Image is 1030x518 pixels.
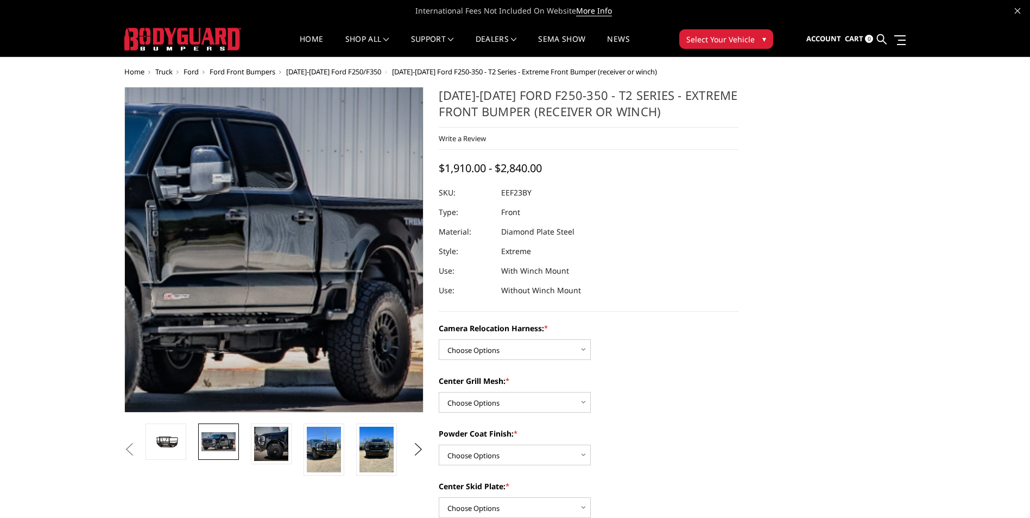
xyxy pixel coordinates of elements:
dd: Without Winch Mount [501,281,581,300]
a: [DATE]-[DATE] Ford F250/F350 [286,67,381,77]
img: 2023-2025 Ford F250-350 - T2 Series - Extreme Front Bumper (receiver or winch) [307,427,341,472]
dd: EEF23BY [501,183,532,203]
dt: Use: [439,281,493,300]
label: Center Grill Mesh: [439,375,738,387]
a: Account [806,24,841,54]
button: Next [410,441,426,458]
a: Dealers [476,35,517,56]
span: 0 [865,35,873,43]
a: SEMA Show [538,35,585,56]
dd: Extreme [501,242,531,261]
img: 2023-2025 Ford F250-350 - T2 Series - Extreme Front Bumper (receiver or winch) [149,432,183,451]
dd: Front [501,203,520,222]
span: Cart [845,34,863,43]
a: Support [411,35,454,56]
dd: Diamond Plate Steel [501,222,574,242]
a: News [607,35,629,56]
a: More Info [576,5,612,16]
a: Cart 0 [845,24,873,54]
img: BODYGUARD BUMPERS [124,28,241,50]
dt: Material: [439,222,493,242]
h1: [DATE]-[DATE] Ford F250-350 - T2 Series - Extreme Front Bumper (receiver or winch) [439,87,738,128]
span: [DATE]-[DATE] Ford F250-350 - T2 Series - Extreme Front Bumper (receiver or winch) [392,67,657,77]
dt: Type: [439,203,493,222]
dt: Use: [439,261,493,281]
label: Center Skid Plate: [439,481,738,492]
button: Select Your Vehicle [679,29,773,49]
span: Account [806,34,841,43]
a: Truck [155,67,173,77]
dt: SKU: [439,183,493,203]
button: Previous [122,441,138,458]
span: Select Your Vehicle [686,34,755,45]
label: Camera Relocation Harness: [439,323,738,334]
img: 2023-2025 Ford F250-350 - T2 Series - Extreme Front Bumper (receiver or winch) [359,427,394,472]
a: Home [300,35,323,56]
a: Write a Review [439,134,486,143]
a: shop all [345,35,389,56]
img: 2023-2025 Ford F250-350 - T2 Series - Extreme Front Bumper (receiver or winch) [254,427,288,461]
span: ▾ [762,33,766,45]
a: 2023-2025 Ford F250-350 - T2 Series - Extreme Front Bumper (receiver or winch) [124,87,424,413]
a: Home [124,67,144,77]
dd: With Winch Mount [501,261,569,281]
img: 2023-2025 Ford F250-350 - T2 Series - Extreme Front Bumper (receiver or winch) [201,432,236,451]
dt: Style: [439,242,493,261]
label: Powder Coat Finish: [439,428,738,439]
a: Ford Front Bumpers [210,67,275,77]
a: Ford [184,67,199,77]
span: $1,910.00 - $2,840.00 [439,161,542,175]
